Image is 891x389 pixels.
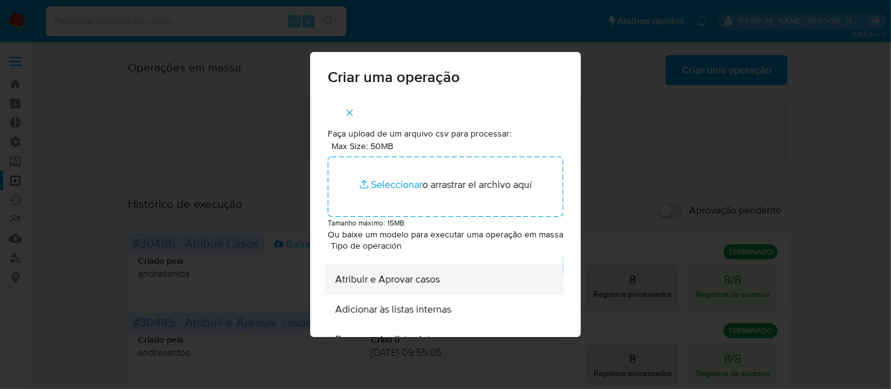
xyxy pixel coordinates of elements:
[328,70,563,85] span: Criar uma operação
[328,229,563,241] p: Ou baixe um modelo para executar uma operação em massa
[335,303,451,316] span: Adicionar às listas internas
[335,243,438,256] span: Fechar casos em massa
[331,241,566,250] span: Tipo de operación
[328,128,563,140] p: Faça upload de um arquivo csv para processar:
[335,333,454,346] span: Remover das listas internas
[335,273,440,286] span: Atribuir e Aprovar casos
[331,140,393,152] label: Max Size: 50MB
[328,217,404,228] small: Tamanho máximo: 15MB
